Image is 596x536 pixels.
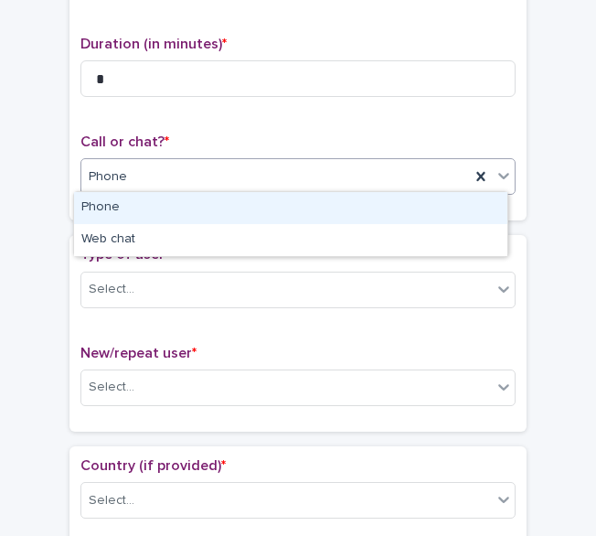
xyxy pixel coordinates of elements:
[89,378,134,397] div: Select...
[74,224,507,256] div: Web chat
[74,192,507,224] div: Phone
[80,346,197,360] span: New/repeat user
[80,134,169,149] span: Call or chat?
[89,491,134,510] div: Select...
[80,458,226,473] span: Country (if provided)
[80,37,227,51] span: Duration (in minutes)
[89,167,127,187] span: Phone
[89,280,134,299] div: Select...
